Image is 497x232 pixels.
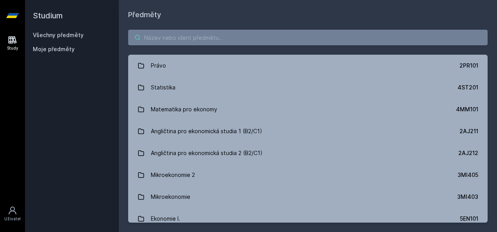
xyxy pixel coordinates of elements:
[33,32,84,38] a: Všechny předměty
[151,211,180,227] div: Ekonomie I.
[460,215,478,223] div: 5EN101
[458,171,478,179] div: 3MI405
[151,58,166,73] div: Právo
[128,9,488,20] h1: Předměty
[128,142,488,164] a: Angličtina pro ekonomická studia 2 (B2/C1) 2AJ212
[458,84,478,91] div: 4ST201
[128,98,488,120] a: Matematika pro ekonomy 4MM101
[151,189,190,205] div: Mikroekonomie
[456,105,478,113] div: 4MM101
[128,55,488,77] a: Právo 2PR101
[128,30,488,45] input: Název nebo ident předmětu…
[458,149,478,157] div: 2AJ212
[128,164,488,186] a: Mikroekonomie 2 3MI405
[151,167,195,183] div: Mikroekonomie 2
[2,31,23,55] a: Study
[459,127,478,135] div: 2AJ211
[128,186,488,208] a: Mikroekonomie 3MI403
[4,216,21,222] div: Uživatel
[151,102,217,117] div: Matematika pro ekonomy
[128,208,488,230] a: Ekonomie I. 5EN101
[151,123,262,139] div: Angličtina pro ekonomická studia 1 (B2/C1)
[33,45,75,53] span: Moje předměty
[457,193,478,201] div: 3MI403
[128,120,488,142] a: Angličtina pro ekonomická studia 1 (B2/C1) 2AJ211
[459,62,478,70] div: 2PR101
[151,80,175,95] div: Statistika
[128,77,488,98] a: Statistika 4ST201
[7,45,18,51] div: Study
[2,202,23,226] a: Uživatel
[151,145,263,161] div: Angličtina pro ekonomická studia 2 (B2/C1)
